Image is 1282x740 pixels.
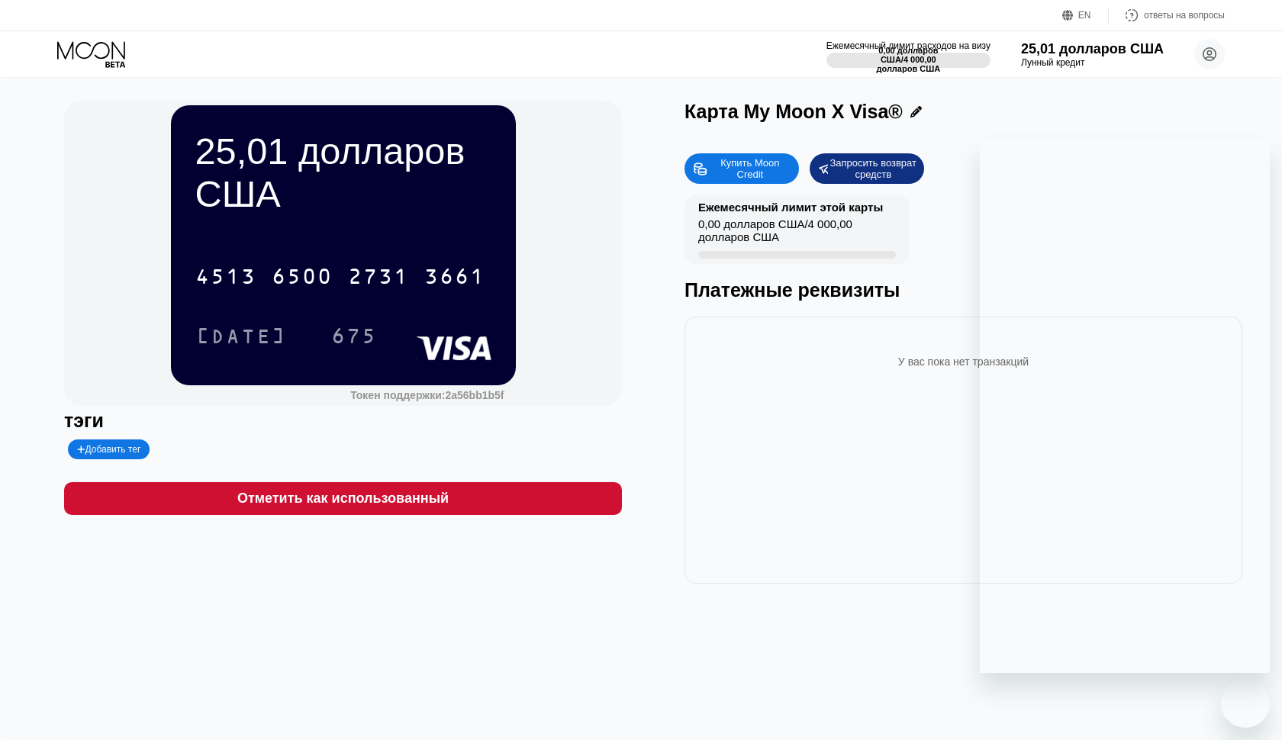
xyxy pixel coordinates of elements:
div: 4513650027313661 [186,257,494,295]
div: Карта My Moon X Visa® [684,101,903,123]
div: тэги [64,410,622,432]
div: 4513 [195,266,256,291]
iframe: Окно обмена сообщениями [980,139,1270,673]
div: Лунный кредит [1021,57,1164,68]
div: 25,01 долларов США [1021,41,1164,57]
div: EN [1062,8,1109,23]
div: 2731 [348,266,409,291]
div: 25,01 долларов США [195,130,491,215]
div: 25,01 долларов СШАЛунный кредит [1021,41,1164,68]
div: ответы на вопросы [1144,10,1225,21]
iframe: Кнопка запуска окна обмена сообщениями [1221,679,1270,728]
div: Ежемесячный лимит расходов на визу0,00 долларов США/4 000,00 долларов США [826,40,990,68]
div: Токен поддержки: 2a56bb1b5f [350,389,504,401]
div: Купить Moon Credit [684,153,799,184]
div: Добавить тег [77,444,140,455]
div: Отметить как использованный [64,482,622,515]
div: [DATE] [195,326,287,350]
div: ответы на вопросы [1109,8,1225,23]
div: Запросить возврат средств [829,156,916,181]
div: Запросить возврат средств [810,153,924,184]
div: 6500 [272,266,333,291]
div: Ежемесячный лимит этой карты [698,201,883,214]
div: Токен поддержки:2a56bb1b5f [350,389,504,401]
div: EN [1078,10,1091,21]
div: [DATE] [184,317,298,355]
div: Отметить как использованный [237,490,449,507]
div: Платежные реквизиты [684,279,1242,301]
div: 675 [331,326,377,350]
div: 675 [320,317,388,355]
div: 3661 [424,266,485,291]
div: Ежемесячный лимит расходов на визу [826,40,990,51]
div: 0,00 долларов США /4 000,00 долларов США [698,217,896,251]
div: У вас пока нет транзакций [697,340,1230,383]
div: 0,00 долларов США /4 000,00 долларов США [868,46,950,73]
div: Купить Moon Credit [709,156,791,181]
div: Добавить тег [68,439,150,459]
